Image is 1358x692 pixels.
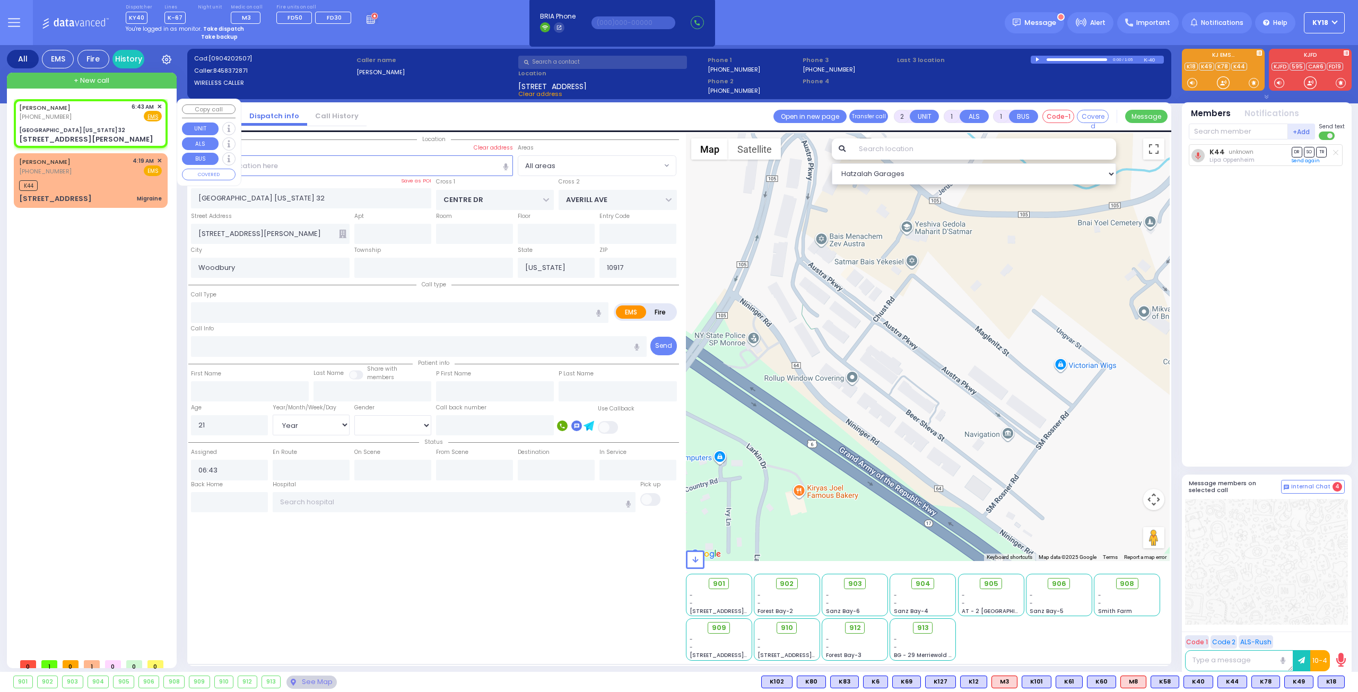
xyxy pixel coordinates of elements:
[1284,485,1289,490] img: comment-alt.png
[758,651,858,659] span: [STREET_ADDRESS][PERSON_NAME]
[1281,480,1345,494] button: Internal Chat 4
[1201,18,1243,28] span: Notifications
[797,676,826,688] div: K80
[599,448,626,457] label: In Service
[20,660,36,668] span: 0
[1284,676,1313,688] div: K49
[1022,676,1051,688] div: K101
[1120,676,1146,688] div: M8
[1151,676,1179,688] div: BLS
[1098,591,1101,599] span: -
[164,4,186,11] label: Lines
[892,676,921,688] div: K69
[758,599,761,607] span: -
[894,643,897,651] span: -
[139,676,159,688] div: 906
[1183,676,1213,688] div: BLS
[201,33,238,41] strong: Take backup
[1087,676,1116,688] div: K60
[436,212,452,221] label: Room
[126,25,202,33] span: You're logged in as monitor.
[19,167,72,176] span: [PHONE_NUMBER]
[419,438,448,446] span: Status
[1291,483,1330,490] span: Internal Chat
[238,676,257,688] div: 912
[354,448,380,457] label: On Scene
[826,635,829,643] span: -
[518,69,704,78] label: Location
[286,676,336,689] div: See map
[780,579,794,589] span: 902
[910,110,939,123] button: UNIT
[1143,138,1164,160] button: Toggle fullscreen view
[1215,63,1230,71] a: K78
[41,660,57,668] span: 1
[690,607,790,615] span: [STREET_ADDRESS][PERSON_NAME]
[708,86,760,94] label: [PHONE_NUMBER]
[157,156,162,165] span: ✕
[126,660,142,668] span: 0
[894,599,897,607] span: -
[215,676,233,688] div: 910
[182,137,219,150] button: ALS
[194,54,353,63] label: Cad:
[19,180,38,191] span: K44
[1217,676,1247,688] div: BLS
[758,607,793,615] span: Forest Bay-2
[182,153,219,165] button: BUS
[691,138,728,160] button: Show street map
[689,547,724,561] a: Open this area in Google Maps (opens a new window)
[1056,676,1083,688] div: BLS
[114,676,134,688] div: 905
[42,50,74,68] div: EMS
[182,122,219,135] button: UNIT
[599,212,630,221] label: Entry Code
[897,56,1031,65] label: Last 3 location
[803,65,855,73] label: [PHONE_NUMBER]
[1124,54,1134,66] div: 1:05
[88,676,109,688] div: 904
[1284,676,1313,688] div: BLS
[525,161,555,171] span: All areas
[356,56,515,65] label: Caller name
[189,676,210,688] div: 909
[826,651,861,659] span: Forest Bay-3
[689,547,724,561] img: Google
[436,178,455,186] label: Cross 1
[925,676,956,688] div: K127
[1199,63,1214,71] a: K49
[761,676,793,688] div: BLS
[1273,18,1287,28] span: Help
[991,676,1017,688] div: M3
[797,676,826,688] div: BLS
[307,111,367,121] a: Call History
[559,370,594,378] label: P Last Name
[276,4,355,11] label: Fire units on call
[962,599,965,607] span: -
[1120,676,1146,688] div: ALS KJ
[616,305,647,319] label: EMS
[1319,130,1336,141] label: Turn off text
[917,623,929,633] span: 913
[708,77,799,86] span: Phone 2
[826,591,829,599] span: -
[518,156,661,175] span: All areas
[1013,19,1021,27] img: message.svg
[830,676,859,688] div: BLS
[598,405,634,413] label: Use Callback
[74,75,109,86] span: + New call
[1024,17,1056,28] span: Message
[826,599,829,607] span: -
[126,4,152,11] label: Dispatcher
[157,102,162,111] span: ✕
[650,337,677,355] button: Send
[1185,63,1198,71] a: K18
[518,56,687,69] input: Search a contact
[758,635,761,643] span: -
[1098,607,1132,615] span: Smith Farm
[803,56,894,65] span: Phone 3
[758,591,761,599] span: -
[1098,599,1101,607] span: -
[518,144,534,152] label: Areas
[416,281,451,288] span: Call type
